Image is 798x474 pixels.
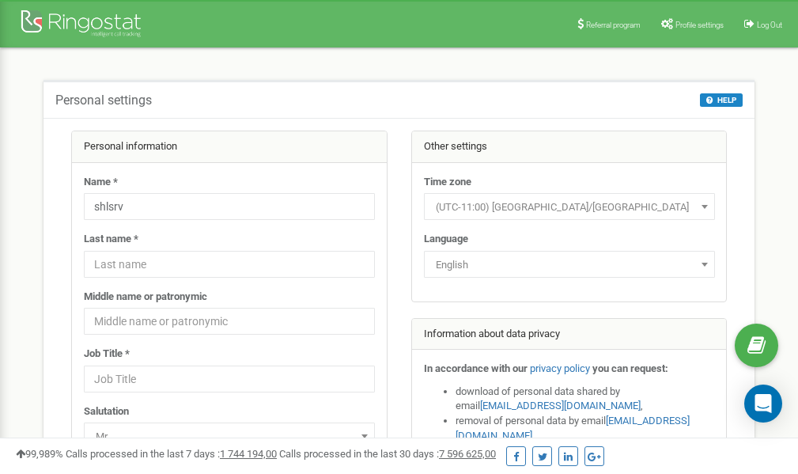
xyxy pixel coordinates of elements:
span: Mr. [89,426,369,448]
span: English [429,254,709,276]
div: Other settings [412,131,727,163]
span: English [424,251,715,278]
div: Personal information [72,131,387,163]
span: Log Out [757,21,782,29]
button: HELP [700,93,743,107]
u: 1 744 194,00 [220,448,277,460]
label: Language [424,232,468,247]
h5: Personal settings [55,93,152,108]
u: 7 596 625,00 [439,448,496,460]
span: (UTC-11:00) Pacific/Midway [429,196,709,218]
li: download of personal data shared by email , [456,385,715,414]
label: Job Title * [84,347,130,362]
strong: you can request: [592,362,668,374]
li: removal of personal data by email , [456,414,715,443]
span: Referral program [586,21,641,29]
span: Mr. [84,423,375,449]
input: Middle name or patronymic [84,308,375,335]
label: Middle name or patronymic [84,290,207,305]
a: [EMAIL_ADDRESS][DOMAIN_NAME] [480,400,641,411]
span: 99,989% [16,448,63,460]
span: Profile settings [675,21,724,29]
input: Name [84,193,375,220]
input: Job Title [84,366,375,392]
label: Last name * [84,232,138,247]
a: privacy policy [530,362,590,374]
div: Information about data privacy [412,319,727,351]
strong: In accordance with our [424,362,528,374]
span: Calls processed in the last 30 days : [279,448,496,460]
label: Time zone [424,175,471,190]
span: (UTC-11:00) Pacific/Midway [424,193,715,220]
label: Salutation [84,404,129,419]
label: Name * [84,175,118,190]
span: Calls processed in the last 7 days : [66,448,277,460]
input: Last name [84,251,375,278]
div: Open Intercom Messenger [744,385,782,423]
